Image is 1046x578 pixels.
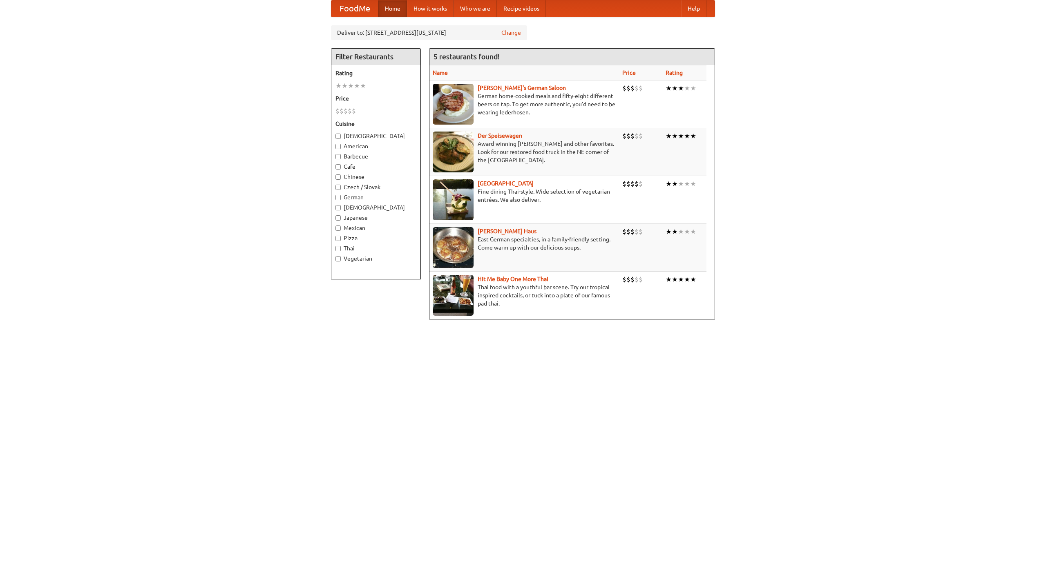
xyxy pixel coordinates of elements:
li: ★ [666,275,672,284]
h5: Rating [335,69,416,77]
li: ★ [666,132,672,141]
label: [DEMOGRAPHIC_DATA] [335,132,416,140]
li: $ [635,179,639,188]
input: Thai [335,246,341,251]
img: satay.jpg [433,179,474,220]
li: $ [335,107,340,116]
ng-pluralize: 5 restaurants found! [434,53,500,60]
label: Czech / Slovak [335,183,416,191]
input: Japanese [335,215,341,221]
li: $ [639,275,643,284]
label: Vegetarian [335,254,416,263]
label: [DEMOGRAPHIC_DATA] [335,203,416,212]
li: ★ [360,81,366,90]
label: Pizza [335,234,416,242]
input: Czech / Slovak [335,185,341,190]
li: $ [344,107,348,116]
li: $ [352,107,356,116]
li: $ [639,227,643,236]
li: ★ [672,132,678,141]
li: $ [630,132,635,141]
li: ★ [678,227,684,236]
a: Name [433,69,448,76]
a: Hit Me Baby One More Thai [478,276,548,282]
li: $ [639,132,643,141]
a: Recipe videos [497,0,546,17]
p: Thai food with a youthful bar scene. Try our tropical inspired cocktails, or tuck into a plate of... [433,283,616,308]
h5: Price [335,94,416,103]
li: $ [622,84,626,93]
li: ★ [690,179,696,188]
li: ★ [684,227,690,236]
label: American [335,142,416,150]
a: How it works [407,0,454,17]
label: Japanese [335,214,416,222]
li: ★ [335,81,342,90]
li: ★ [690,227,696,236]
p: German home-cooked meals and fifty-eight different beers on tap. To get more authentic, you'd nee... [433,92,616,116]
a: [GEOGRAPHIC_DATA] [478,180,534,187]
li: $ [626,132,630,141]
li: $ [630,227,635,236]
li: $ [635,132,639,141]
a: FoodMe [331,0,378,17]
li: $ [635,275,639,284]
li: ★ [348,81,354,90]
li: ★ [690,84,696,93]
li: $ [626,227,630,236]
input: [DEMOGRAPHIC_DATA] [335,205,341,210]
li: $ [622,275,626,284]
a: Der Speisewagen [478,132,522,139]
p: East German specialties, in a family-friendly setting. Come warm up with our delicious soups. [433,235,616,252]
a: Change [501,29,521,37]
label: Thai [335,244,416,252]
li: ★ [672,275,678,284]
a: Home [378,0,407,17]
li: $ [626,275,630,284]
p: Fine dining Thai-style. Wide selection of vegetarian entrées. We also deliver. [433,187,616,204]
li: ★ [678,132,684,141]
li: $ [622,179,626,188]
img: speisewagen.jpg [433,132,474,172]
li: ★ [684,132,690,141]
a: [PERSON_NAME] Haus [478,228,536,234]
label: German [335,193,416,201]
label: Barbecue [335,152,416,161]
li: $ [626,179,630,188]
a: Who we are [454,0,497,17]
li: $ [626,84,630,93]
li: ★ [354,81,360,90]
img: babythai.jpg [433,275,474,316]
label: Cafe [335,163,416,171]
li: $ [639,84,643,93]
li: $ [348,107,352,116]
a: [PERSON_NAME]'s German Saloon [478,85,566,91]
label: Mexican [335,224,416,232]
li: ★ [672,84,678,93]
a: Help [681,0,706,17]
li: ★ [684,84,690,93]
li: ★ [666,179,672,188]
li: $ [622,132,626,141]
li: ★ [690,275,696,284]
li: $ [622,227,626,236]
li: ★ [672,227,678,236]
input: Pizza [335,236,341,241]
img: kohlhaus.jpg [433,227,474,268]
input: [DEMOGRAPHIC_DATA] [335,134,341,139]
li: ★ [678,275,684,284]
h4: Filter Restaurants [331,49,420,65]
li: ★ [684,275,690,284]
li: ★ [666,84,672,93]
li: $ [635,227,639,236]
div: Deliver to: [STREET_ADDRESS][US_STATE] [331,25,527,40]
li: $ [630,84,635,93]
li: $ [635,84,639,93]
p: Award-winning [PERSON_NAME] and other favorites. Look for our restored food truck in the NE corne... [433,140,616,164]
a: Rating [666,69,683,76]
